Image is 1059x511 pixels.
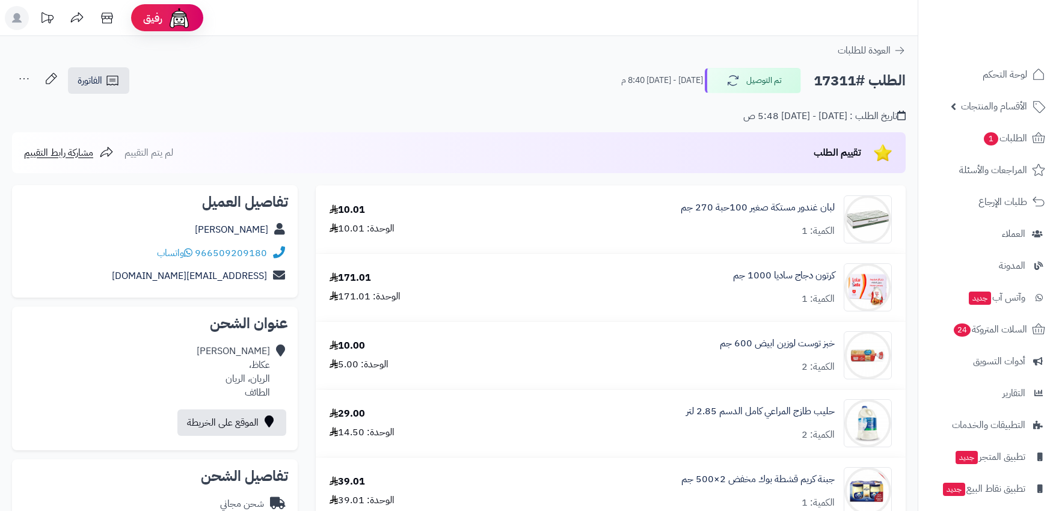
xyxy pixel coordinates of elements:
[112,269,267,283] a: [EMAIL_ADDRESS][DOMAIN_NAME]
[925,188,1052,216] a: طلبات الإرجاع
[330,426,394,439] div: الوحدة: 14.50
[681,473,835,486] a: جبنة كريم قشطة بوك مخفض 2×500 جم
[925,60,1052,89] a: لوحة التحكم
[330,271,371,285] div: 171.01
[954,323,971,337] span: 24
[959,162,1027,179] span: المراجعات والأسئلة
[814,69,906,93] h2: الطلب #17311
[330,494,394,507] div: الوحدة: 39.01
[983,130,1027,147] span: الطلبات
[844,263,891,311] img: 12098bb14236aa663b51cc43fe6099d0b61b-90x90.jpg
[943,483,965,496] span: جديد
[844,399,891,447] img: 231687683956884d204b15f120a616788953-90x90.jpg
[330,203,365,217] div: 10.01
[925,219,1052,248] a: العملاء
[978,194,1027,210] span: طلبات الإرجاع
[167,6,191,30] img: ai-face.png
[621,75,703,87] small: [DATE] - [DATE] 8:40 م
[925,156,1052,185] a: المراجعات والأسئلة
[961,98,1027,115] span: الأقسام والمنتجات
[743,109,906,123] div: تاريخ الطلب : [DATE] - [DATE] 5:48 ص
[686,405,835,418] a: حليب طازج المراعي كامل الدسم 2.85 لتر
[24,145,114,160] a: مشاركة رابط التقييم
[952,417,1025,433] span: التطبيقات والخدمات
[330,475,365,489] div: 39.01
[22,316,288,331] h2: عنوان الشحن
[330,358,388,372] div: الوحدة: 5.00
[733,269,835,283] a: كرتون دجاج ساديا 1000 جم
[802,224,835,238] div: الكمية: 1
[925,124,1052,153] a: الطلبات1
[802,292,835,306] div: الكمية: 1
[968,289,1025,306] span: وآتس آب
[925,283,1052,312] a: وآتس آبجديد
[24,145,93,160] span: مشاركة رابط التقييم
[925,251,1052,280] a: المدونة
[124,145,173,160] span: لم يتم التقييم
[1002,225,1025,242] span: العملاء
[802,428,835,442] div: الكمية: 2
[925,442,1052,471] a: تطبيق المتجرجديد
[838,43,906,58] a: العودة للطلبات
[157,246,192,260] a: واتساب
[195,222,268,237] a: [PERSON_NAME]
[330,339,365,353] div: 10.00
[681,201,835,215] a: لبان غندور مستكة صغير 100حبة 270 جم
[197,344,270,399] div: [PERSON_NAME] عكاظ، الريان، الريان الطائف
[195,246,267,260] a: 966509209180
[143,11,162,25] span: رفيق
[925,474,1052,503] a: تطبيق نقاط البيعجديد
[953,321,1027,338] span: السلات المتروكة
[1002,385,1025,402] span: التقارير
[954,448,1025,465] span: تطبيق المتجر
[942,480,1025,497] span: تطبيق نقاط البيع
[330,407,365,421] div: 29.00
[78,73,102,88] span: الفاتورة
[814,145,861,160] span: تقييم الطلب
[969,292,991,305] span: جديد
[844,195,891,243] img: 1664631413-8ba98025-ed0b-4607-97a9-9f2adb2e6b65.__CR0,0,600,600_PT0_SX300_V1___-90x90.jpg
[68,67,129,94] a: الفاتورة
[983,66,1027,83] span: لوحة التحكم
[973,353,1025,370] span: أدوات التسويق
[956,451,978,464] span: جديد
[838,43,891,58] span: العودة للطلبات
[802,360,835,374] div: الكمية: 2
[705,68,801,93] button: تم التوصيل
[925,347,1052,376] a: أدوات التسويق
[999,257,1025,274] span: المدونة
[802,496,835,510] div: الكمية: 1
[177,409,286,436] a: الموقع على الخريطة
[330,222,394,236] div: الوحدة: 10.01
[984,132,998,145] span: 1
[925,379,1052,408] a: التقارير
[22,195,288,209] h2: تفاصيل العميل
[844,331,891,379] img: 1346161d17c4fed3312b52129efa6e1b84aa-90x90.jpg
[330,290,401,304] div: الوحدة: 171.01
[925,411,1052,439] a: التطبيقات والخدمات
[22,469,288,483] h2: تفاصيل الشحن
[977,32,1048,58] img: logo-2.png
[220,497,264,511] div: شحن مجاني
[720,337,835,350] a: خبز توست لوزين ابيض 600 جم
[32,6,62,33] a: تحديثات المنصة
[925,315,1052,344] a: السلات المتروكة24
